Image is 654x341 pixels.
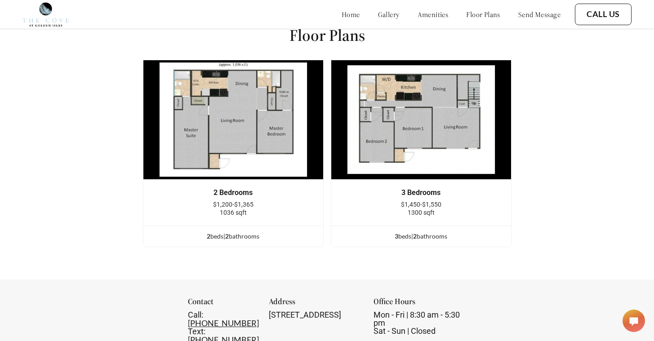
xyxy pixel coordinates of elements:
[269,311,362,319] div: [STREET_ADDRESS]
[587,9,620,19] a: Call Us
[342,10,360,19] a: home
[157,189,310,197] div: 2 Bedrooms
[395,232,398,240] span: 3
[575,4,632,25] button: Call Us
[518,10,561,19] a: send message
[269,297,362,311] div: Address
[345,189,498,197] div: 3 Bedrooms
[143,60,324,180] img: example
[213,201,254,208] span: $1,200-$1,365
[374,326,436,336] span: Sat - Sun | Closed
[225,232,229,240] span: 2
[401,201,441,208] span: $1,450-$1,550
[331,231,511,241] div: bed s | bathroom s
[143,231,323,241] div: bed s | bathroom s
[188,297,258,311] div: Contact
[418,10,449,19] a: amenities
[378,10,400,19] a: gallery
[207,232,210,240] span: 2
[331,60,512,180] img: example
[374,311,467,335] div: Mon - Fri | 8:30 am - 5:30 pm
[289,25,365,45] h1: Floor Plans
[374,297,467,311] div: Office Hours
[413,232,417,240] span: 2
[188,310,203,319] span: Call:
[22,2,69,27] img: cove_at_golden_isles_logo.png
[466,10,500,19] a: floor plans
[220,209,247,216] span: 1036 sqft
[188,327,205,336] span: Text:
[408,209,435,216] span: 1300 sqft
[188,318,259,328] a: [PHONE_NUMBER]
